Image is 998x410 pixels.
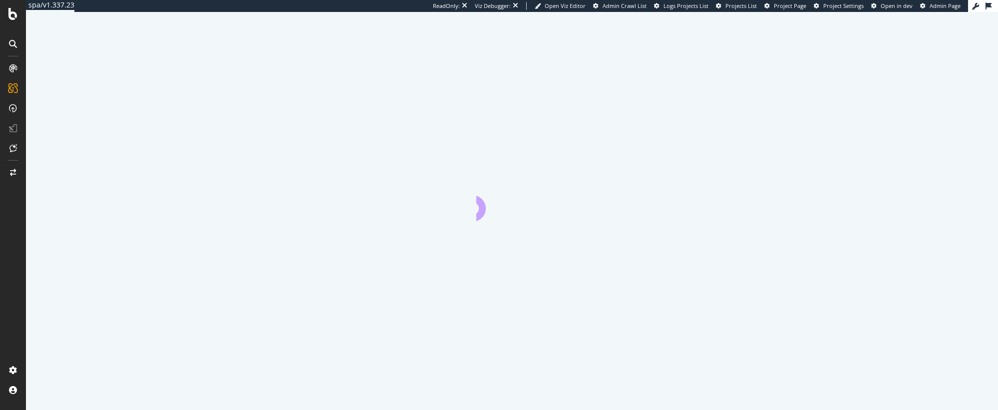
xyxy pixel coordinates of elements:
[823,2,864,9] span: Project Settings
[930,2,961,9] span: Admin Page
[603,2,647,9] span: Admin Crawl List
[475,2,511,10] div: Viz Debugger:
[535,2,586,10] a: Open Viz Editor
[593,2,647,10] a: Admin Crawl List
[476,185,548,221] div: animation
[871,2,913,10] a: Open in dev
[545,2,586,9] span: Open Viz Editor
[664,2,708,9] span: Logs Projects List
[725,2,757,9] span: Projects List
[774,2,806,9] span: Project Page
[920,2,961,10] a: Admin Page
[654,2,708,10] a: Logs Projects List
[716,2,757,10] a: Projects List
[881,2,913,9] span: Open in dev
[814,2,864,10] a: Project Settings
[433,2,460,10] div: ReadOnly:
[764,2,806,10] a: Project Page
